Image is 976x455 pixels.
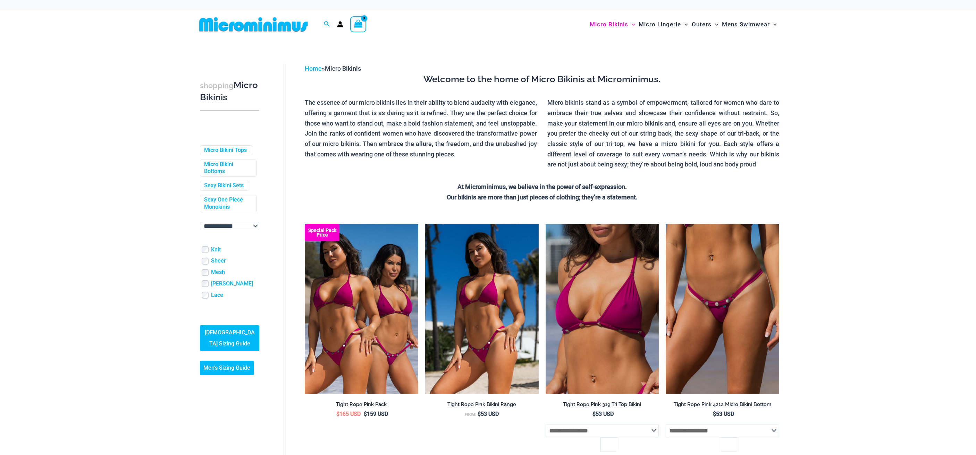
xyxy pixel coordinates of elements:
[425,224,539,394] img: Tight Rope Pink 319 Top 4228 Thong 05
[690,14,720,35] a: OutersMenu ToggleMenu Toggle
[204,196,251,211] a: Sexy One Piece Monokinis
[628,16,635,33] span: Menu Toggle
[592,411,614,417] bdi: 53 USD
[457,183,627,190] strong: At Microminimus, we believe in the power of self-expression.
[600,437,617,452] input: Product quantity
[196,17,311,32] img: MM SHOP LOGO FLAT
[713,411,734,417] bdi: 53 USD
[211,280,253,287] a: [PERSON_NAME]
[337,21,343,27] a: Account icon link
[666,224,779,394] img: Tight Rope Pink 319 4212 Micro 01
[712,16,718,33] span: Menu Toggle
[425,224,539,394] a: Tight Rope Pink 319 Top 4228 Thong 05Tight Rope Pink 319 Top 4228 Thong 06Tight Rope Pink 319 Top...
[305,228,339,237] b: Special Pack Price
[305,224,418,394] img: Collection Pack F
[204,147,247,154] a: Micro Bikini Tops
[200,79,259,103] h3: Micro Bikinis
[547,97,780,170] p: Micro bikinis stand as a symbol of empowerment, tailored for women who dare to embrace their true...
[200,325,259,351] a: [DEMOGRAPHIC_DATA] Sizing Guide
[324,20,330,29] a: Search icon link
[721,437,737,452] input: Product quantity
[666,401,779,408] h2: Tight Rope Pink 4212 Micro Bikini Bottom
[305,65,361,72] span: »
[720,14,779,35] a: Mens SwimwearMenu ToggleMenu Toggle
[546,224,659,394] a: Tight Rope Pink 319 Top 01Tight Rope Pink 319 Top 4228 Thong 06Tight Rope Pink 319 Top 4228 Thong 06
[447,194,638,201] strong: Our bikinis are more than just pieces of clothing; they’re a statement.
[425,401,539,408] h2: Tight Rope Pink Bikini Range
[305,65,322,72] a: Home
[305,401,418,408] h2: Tight Rope Pink Pack
[590,16,628,33] span: Micro Bikinis
[592,411,596,417] span: $
[639,16,681,33] span: Micro Lingerie
[465,412,476,417] span: From:
[305,74,779,85] h3: Welcome to the home of Micro Bikinis at Microminimus.
[211,257,226,265] a: Sheer
[713,411,716,417] span: $
[325,65,361,72] span: Micro Bikinis
[666,401,779,410] a: Tight Rope Pink 4212 Micro Bikini Bottom
[350,16,366,32] a: View Shopping Cart, empty
[681,16,688,33] span: Menu Toggle
[588,14,637,35] a: Micro BikinisMenu ToggleMenu Toggle
[478,411,481,417] span: $
[204,182,244,189] a: Sexy Bikini Sets
[364,411,367,417] span: $
[200,81,234,90] span: shopping
[666,224,779,394] a: Tight Rope Pink 319 4212 Micro 01Tight Rope Pink 319 4212 Micro 02Tight Rope Pink 319 4212 Micro 02
[546,401,659,408] h2: Tight Rope Pink 319 Tri Top Bikini
[425,401,539,410] a: Tight Rope Pink Bikini Range
[211,292,223,299] a: Lace
[200,222,259,230] select: wpc-taxonomy-pa_color-745982
[200,361,254,375] a: Men’s Sizing Guide
[305,97,537,159] p: The essence of our micro bikinis lies in their ability to blend audacity with elegance, offering ...
[637,14,690,35] a: Micro LingerieMenu ToggleMenu Toggle
[204,161,251,175] a: Micro Bikini Bottoms
[364,411,388,417] bdi: 159 USD
[211,246,221,254] a: Knit
[211,269,225,276] a: Mesh
[770,16,777,33] span: Menu Toggle
[336,411,361,417] bdi: 165 USD
[722,16,770,33] span: Mens Swimwear
[478,411,499,417] bdi: 53 USD
[546,224,659,394] img: Tight Rope Pink 319 Top 01
[692,16,712,33] span: Outers
[546,401,659,410] a: Tight Rope Pink 319 Tri Top Bikini
[305,401,418,410] a: Tight Rope Pink Pack
[305,224,418,394] a: Collection Pack F Collection Pack B (3)Collection Pack B (3)
[336,411,339,417] span: $
[587,13,780,36] nav: Site Navigation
